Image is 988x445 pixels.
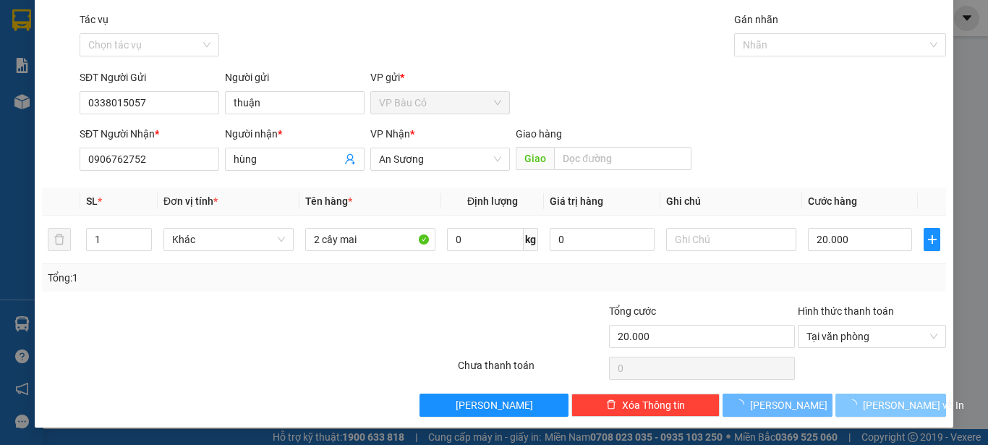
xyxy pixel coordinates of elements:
[806,326,937,347] span: Tại văn phòng
[666,228,796,251] input: Ghi Chú
[835,394,946,417] button: [PERSON_NAME] và In
[456,357,608,383] div: Chưa thanh toán
[140,14,174,29] span: Nhận:
[80,14,108,25] label: Tác vụ
[847,399,863,410] span: loading
[798,305,894,317] label: Hình thức thanh toán
[456,397,533,413] span: [PERSON_NAME]
[225,69,365,85] div: Người gửi
[48,270,383,286] div: Tổng: 1
[808,195,857,207] span: Cước hàng
[571,394,720,417] button: deleteXóa Thông tin
[305,195,352,207] span: Tên hàng
[12,47,129,67] div: 0353530301
[550,195,603,207] span: Giá trị hàng
[48,228,71,251] button: delete
[660,187,802,216] th: Ghi chú
[163,195,218,207] span: Đơn vị tính
[924,234,940,245] span: plus
[86,195,98,207] span: SL
[225,126,365,142] div: Người nhận
[467,195,518,207] span: Định lượng
[140,64,257,85] div: 0786222234
[723,394,833,417] button: [PERSON_NAME]
[550,228,654,251] input: 0
[379,92,501,114] span: VP Bàu Cỏ
[344,153,356,165] span: user-add
[12,14,35,29] span: Gửi:
[420,394,568,417] button: [PERSON_NAME]
[80,126,219,142] div: SĐT Người Nhận
[734,399,750,410] span: loading
[140,47,257,64] div: văn
[140,12,257,47] div: Lý Thường Kiệt
[370,69,510,85] div: VP gửi
[734,14,778,25] label: Gán nhãn
[137,93,258,114] div: 30.000
[606,399,616,411] span: delete
[516,128,562,140] span: Giao hàng
[305,228,435,251] input: VD: Bàn, Ghế
[609,305,656,317] span: Tổng cước
[172,229,285,250] span: Khác
[863,397,964,413] span: [PERSON_NAME] và In
[750,397,827,413] span: [PERSON_NAME]
[516,147,554,170] span: Giao
[379,148,501,170] span: An Sương
[137,97,158,112] span: CC :
[12,12,129,30] div: VP Bàu Cỏ
[554,147,691,170] input: Dọc đường
[80,69,219,85] div: SĐT Người Gửi
[12,30,129,47] div: tính
[524,228,538,251] span: kg
[370,128,410,140] span: VP Nhận
[924,228,940,251] button: plus
[622,397,685,413] span: Xóa Thông tin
